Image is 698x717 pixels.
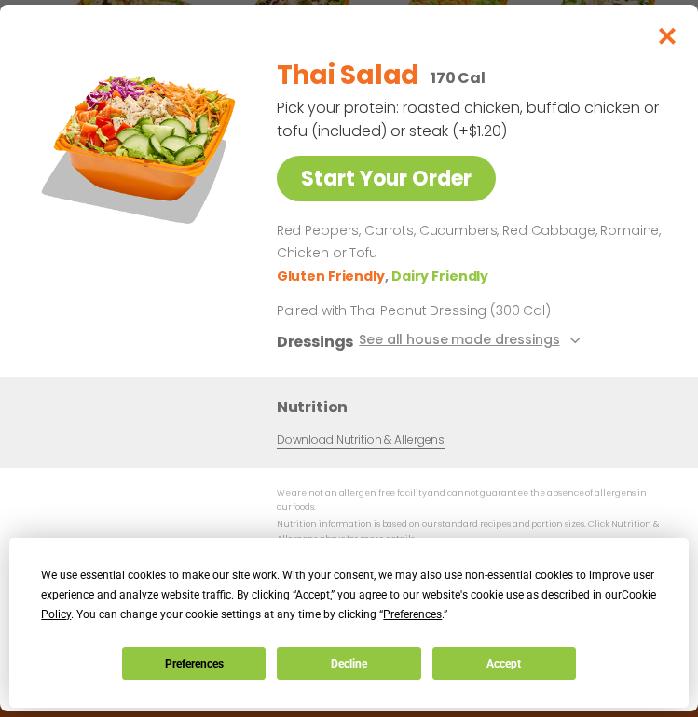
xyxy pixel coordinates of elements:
button: See all house made dressings [359,330,585,353]
li: Gluten Friendly [277,267,391,286]
a: Start Your Order [277,156,496,201]
li: Dairy Friendly [391,267,492,286]
div: We use essential cookies to make our site work. With your consent, we may also use non-essential ... [41,566,656,625]
p: Paired with Thai Peanut Dressing (300 Cal) [277,301,622,321]
h3: Nutrition [277,395,670,419]
a: Download Nutrition & Allergens [277,432,445,449]
p: 170 Cal [431,66,486,90]
p: Red Peppers, Carrots, Cucumbers, Red Cabbage, Romaine, Chicken or Tofu [277,220,664,265]
img: Featured product photo for Thai Salad [37,42,243,248]
button: Close modal [637,5,698,67]
p: Pick your protein: roasted chicken, buffalo chicken or tofu (included) or steak (+$1.20) [277,96,664,143]
h3: Dressings [277,330,354,353]
p: We are not an allergen free facility and cannot guarantee the absence of allergens in our foods. [277,487,661,516]
button: Accept [432,647,576,680]
span: Preferences [383,608,442,621]
button: Decline [277,647,420,680]
h2: Thai Salad [277,56,419,95]
p: Nutrition information is based on our standard recipes and portion sizes. Click Nutrition & Aller... [277,518,661,547]
button: Preferences [122,647,266,680]
div: Cookie Consent Prompt [9,538,689,708]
